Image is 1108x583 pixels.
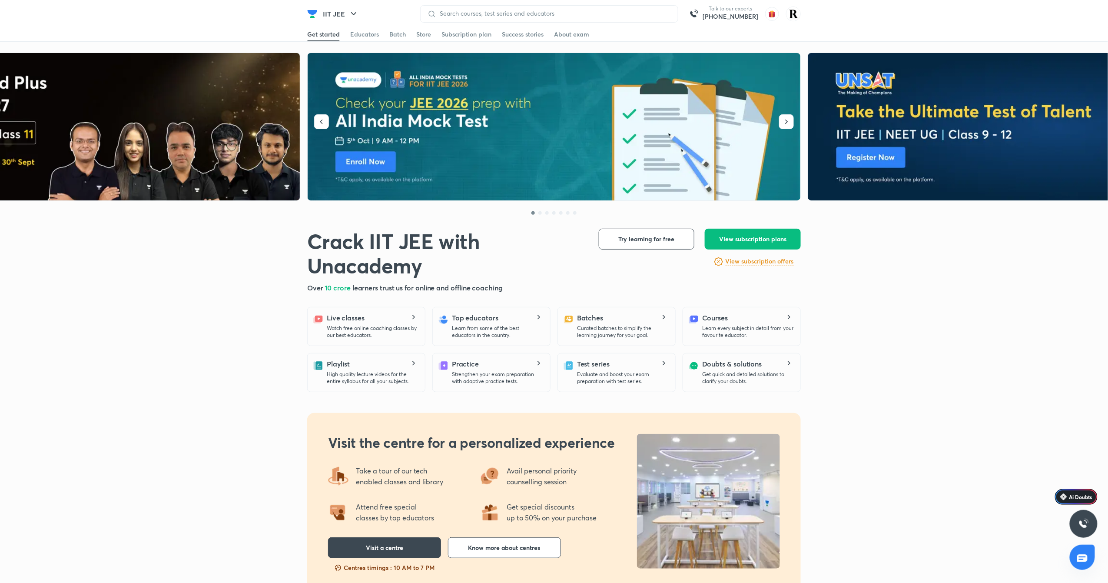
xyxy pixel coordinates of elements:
[307,283,325,292] span: Over
[1069,493,1092,500] span: Ai Doubts
[786,7,801,21] img: Rakhi Sharma
[577,325,668,339] p: Curated batches to simplify the learning journey for your goal.
[327,371,418,385] p: High quality lecture videos for the entire syllabus for all your subjects.
[685,5,703,23] img: call-us
[702,359,762,369] h5: Doubts & solutions
[452,325,543,339] p: Learn from some of the best educators in the country.
[356,465,444,487] p: Take a tour of our tech enabled classes and library
[318,5,364,23] button: IIT JEE
[327,359,350,369] h5: Playlist
[328,502,349,523] img: offering2.png
[389,30,406,39] div: Batch
[416,30,431,39] div: Store
[389,27,406,41] a: Batch
[452,371,543,385] p: Strengthen your exam preparation with adaptive practice tests.
[719,235,786,243] span: View subscription plans
[436,10,671,17] input: Search courses, test series and educators
[599,229,694,250] button: Try learning for free
[307,9,318,19] img: Company Logo
[479,502,500,523] img: offering1.png
[637,434,780,569] img: uncentre_LP_b041622b0f.jpg
[328,434,615,451] h2: Visit the centre for a personalized experience
[352,283,503,292] span: learners trust us for online and offline coaching
[441,30,491,39] div: Subscription plan
[726,257,794,267] a: View subscription offers
[703,5,758,12] p: Talk to our experts
[554,30,589,39] div: About exam
[705,229,801,250] button: View subscription plans
[448,537,561,558] button: Know more about centres
[702,371,793,385] p: Get quick and detailed solutions to clarify your doubts.
[577,359,610,369] h5: Test series
[502,30,544,39] div: Success stories
[452,359,479,369] h5: Practice
[307,229,585,277] h1: Crack IIT JEE with Unacademy
[350,27,379,41] a: Educators
[765,7,779,21] img: avatar
[468,543,541,552] span: Know more about centres
[327,313,365,323] h5: Live classes
[416,27,431,41] a: Store
[507,465,579,487] p: Avail personal priority counselling session
[507,501,597,523] p: Get special discounts up to 50% on your purchase
[1078,519,1089,529] img: ttu
[307,27,340,41] a: Get started
[344,563,435,572] p: Centres timings : 10 AM to 7 PM
[441,27,491,41] a: Subscription plan
[702,313,728,323] h5: Courses
[327,325,418,339] p: Watch free online coaching classes by our best educators.
[619,235,675,243] span: Try learning for free
[334,563,342,572] img: slots-fillng-fast
[325,283,352,292] span: 10 crore
[577,371,668,385] p: Evaluate and boost your exam preparation with test series.
[356,501,435,523] p: Attend free special classes by top educators
[726,257,794,266] h6: View subscription offers
[502,27,544,41] a: Success stories
[703,12,758,21] a: [PHONE_NUMBER]
[307,30,340,39] div: Get started
[328,466,349,486] img: offering4.png
[1060,493,1067,500] img: Icon
[554,27,589,41] a: About exam
[452,313,498,323] h5: Top educators
[350,30,379,39] div: Educators
[366,543,403,552] span: Visit a centre
[479,466,500,486] img: offering3.png
[702,325,793,339] p: Learn every subject in detail from your favourite educator.
[328,537,441,558] button: Visit a centre
[1055,489,1098,505] a: Ai Doubts
[577,313,603,323] h5: Batches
